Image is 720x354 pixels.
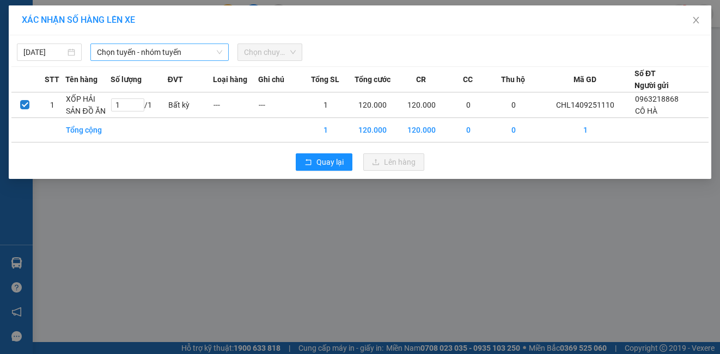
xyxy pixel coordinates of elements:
[7,71,25,124] img: logo
[161,73,233,84] span: CHL1409251112
[446,92,491,118] td: 0
[32,5,154,17] strong: Công ty TNHH Phúc Xuyên
[111,92,167,118] td: / 1
[416,73,426,85] span: CR
[355,73,390,85] span: Tổng cước
[100,61,157,70] strong: 02033 616 626 -
[501,73,525,85] span: Thu hộ
[296,153,352,171] button: rollbackQuay lại
[491,92,536,118] td: 0
[692,16,700,24] span: close
[216,49,223,55] span: down
[303,92,348,118] td: 1
[635,107,657,115] span: CÔ HÀ
[244,44,296,60] span: Chọn chuyến
[536,92,634,118] td: CHL1409251110
[363,153,424,171] button: uploadLên hàng
[446,118,491,142] td: 0
[463,73,473,85] span: CC
[491,118,536,142] td: 0
[31,29,155,48] strong: 024 3236 3236 -
[397,92,446,118] td: 120.000
[22,15,135,25] span: XÁC NHẬN SỐ HÀNG LÊN XE
[397,118,446,142] td: 120.000
[97,44,222,60] span: Chọn tuyến - nhóm tuyến
[316,156,344,168] span: Quay lại
[39,92,66,118] td: 1
[213,73,247,85] span: Loại hàng
[303,118,348,142] td: 1
[634,67,669,91] div: Số ĐT Người gửi
[65,73,97,85] span: Tên hàng
[258,92,303,118] td: ---
[536,118,634,142] td: 1
[23,46,65,58] input: 14/09/2025
[348,118,397,142] td: 120.000
[635,95,679,103] span: 0963218868
[258,73,284,85] span: Ghi chú
[681,5,711,36] button: Close
[45,73,59,85] span: STT
[311,73,339,85] span: Tổng SL
[304,158,312,167] span: rollback
[168,73,183,85] span: ĐVT
[83,71,131,80] strong: 0886 027 027
[65,118,111,142] td: Tổng cộng
[65,92,111,118] td: XỐP HẢI SẢN ĐỒ ĂN
[111,73,142,85] span: Số lượng
[348,92,397,118] td: 120.000
[168,92,213,118] td: Bất kỳ
[79,39,155,58] strong: 0888 827 827 - 0848 827 827
[573,73,596,85] span: Mã GD
[31,20,155,58] span: Gửi hàng [GEOGRAPHIC_DATA]: Hotline:
[213,92,258,118] td: ---
[29,61,157,80] span: Gửi hàng Hạ Long: Hotline:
